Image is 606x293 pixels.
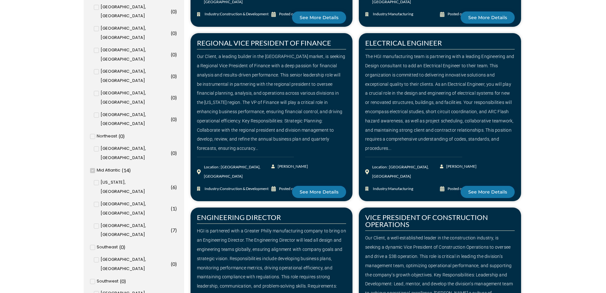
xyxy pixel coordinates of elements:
span: Southeast [97,243,118,252]
span: [GEOGRAPHIC_DATA], [GEOGRAPHIC_DATA] [101,221,169,240]
span: [GEOGRAPHIC_DATA], [GEOGRAPHIC_DATA] [101,255,169,274]
span: ( [119,244,121,250]
a: VICE PRESIDENT OF CONSTRUCTION OPERATIONS [365,213,488,229]
span: ( [122,167,123,173]
span: ( [171,150,172,156]
a: [PERSON_NAME] [440,162,477,171]
span: 7 [172,227,175,233]
span: 0 [172,116,175,122]
span: 0 [172,261,175,267]
span: ( [171,261,172,267]
span: ) [175,73,177,79]
span: ) [123,133,125,139]
a: REGIONAL VICE PRESIDENT OF FINANCE [197,39,331,47]
span: ( [120,278,122,284]
a: See More Details [292,186,346,198]
span: [GEOGRAPHIC_DATA], [GEOGRAPHIC_DATA] [101,110,169,129]
span: ) [175,30,177,36]
span: See More Details [300,15,338,20]
span: ) [175,184,177,190]
span: ) [175,51,177,57]
span: 0 [121,244,124,250]
div: Location : [GEOGRAPHIC_DATA], [GEOGRAPHIC_DATA] [204,163,272,181]
span: [PERSON_NAME] [276,162,308,171]
span: ) [175,116,177,122]
a: See More Details [461,186,515,198]
span: [GEOGRAPHIC_DATA], [GEOGRAPHIC_DATA] [101,200,169,218]
div: Our Client, a leading builder in the [GEOGRAPHIC_DATA] market, is seeking a Regional Vice Preside... [197,52,346,153]
div: Location : [GEOGRAPHIC_DATA], [GEOGRAPHIC_DATA] [372,163,440,181]
a: See More Details [461,11,515,24]
span: 0 [172,51,175,57]
span: See More Details [300,190,338,194]
span: ) [175,261,177,267]
span: See More Details [468,190,507,194]
span: ) [175,205,177,211]
span: 14 [123,167,129,173]
span: 0 [172,8,175,14]
span: ) [175,94,177,100]
span: 0 [172,94,175,100]
span: Northeast [97,132,117,141]
span: 6 [172,184,175,190]
span: ( [171,116,172,122]
a: ENGINEERING DIRECTOR [197,213,281,222]
span: [GEOGRAPHIC_DATA], [GEOGRAPHIC_DATA] [101,3,169,21]
span: [US_STATE], [GEOGRAPHIC_DATA] [101,178,169,196]
span: ( [171,8,172,14]
span: Mid Atlantic [97,166,120,175]
span: ( [119,133,120,139]
a: See More Details [292,11,346,24]
span: 0 [122,278,124,284]
a: ELECTRICAL ENGINEER [365,39,442,47]
span: ) [129,167,131,173]
span: ( [171,30,172,36]
span: ( [171,184,172,190]
a: [PERSON_NAME] [271,162,309,171]
span: ( [171,227,172,233]
span: ) [124,244,125,250]
span: [GEOGRAPHIC_DATA], [GEOGRAPHIC_DATA] [101,67,169,85]
span: 0 [172,30,175,36]
span: ) [175,8,177,14]
span: [GEOGRAPHIC_DATA], [GEOGRAPHIC_DATA] [101,46,169,64]
span: 0 [172,73,175,79]
div: The HGI manufacturing team is partnering with a leading Engineering and Design consultant to add ... [365,52,515,153]
span: ) [175,150,177,156]
span: 0 [172,150,175,156]
span: ( [171,51,172,57]
span: ( [171,94,172,100]
span: [GEOGRAPHIC_DATA], [GEOGRAPHIC_DATA] [101,144,169,163]
span: ) [175,227,177,233]
span: ) [124,278,126,284]
span: Southwest [97,277,118,286]
span: ( [171,73,172,79]
span: See More Details [468,15,507,20]
span: ( [171,205,172,211]
span: [PERSON_NAME] [445,162,477,171]
span: [GEOGRAPHIC_DATA], [GEOGRAPHIC_DATA] [101,24,169,42]
span: 0 [120,133,123,139]
span: [GEOGRAPHIC_DATA], [GEOGRAPHIC_DATA] [101,89,169,107]
span: 1 [172,205,175,211]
